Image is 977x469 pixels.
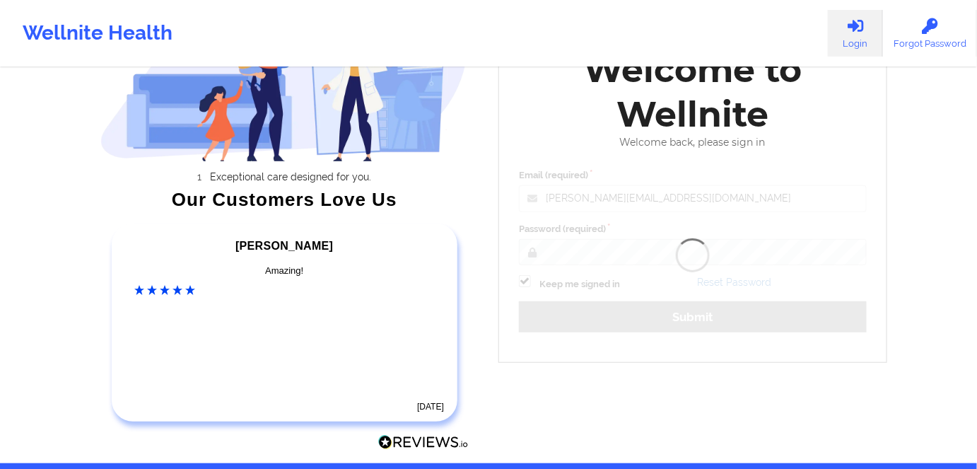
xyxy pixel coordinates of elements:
[417,402,444,412] time: [DATE]
[135,264,435,278] div: Amazing!
[883,10,977,57] a: Forgot Password
[378,435,469,453] a: Reviews.io Logo
[112,171,469,183] li: Exceptional care designed for you.
[235,240,333,252] span: [PERSON_NAME]
[828,10,883,57] a: Login
[509,137,877,149] div: Welcome back, please sign in
[509,47,877,137] div: Welcome to Wellnite
[378,435,469,450] img: Reviews.io Logo
[100,192,469,207] div: Our Customers Love Us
